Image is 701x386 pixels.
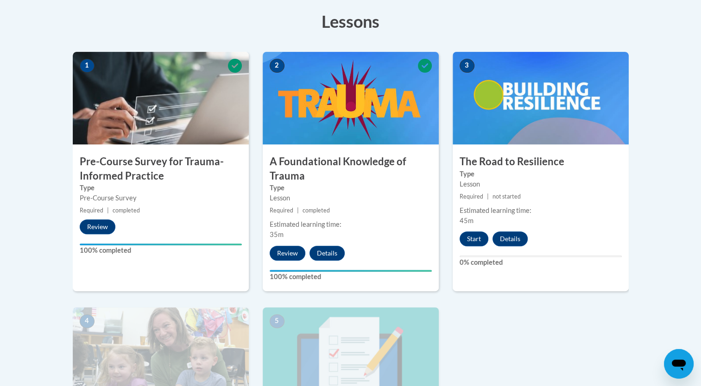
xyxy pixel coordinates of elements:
div: Lesson [460,179,622,189]
label: Type [460,169,622,179]
span: Required [270,207,293,214]
span: not started [493,193,521,200]
span: | [107,207,109,214]
label: 0% completed [460,257,622,268]
h3: Lessons [73,10,629,33]
button: Review [80,219,115,234]
label: Type [270,183,432,193]
div: Lesson [270,193,432,203]
div: Pre-Course Survey [80,193,242,203]
span: | [297,207,299,214]
button: Review [270,246,305,261]
span: completed [113,207,140,214]
button: Details [493,231,528,246]
h3: A Foundational Knowledge of Trauma [263,155,439,183]
img: Course Image [73,52,249,144]
button: Start [460,231,488,246]
label: Type [80,183,242,193]
span: completed [303,207,330,214]
span: 45m [460,217,474,224]
span: Required [460,193,483,200]
span: Required [80,207,103,214]
div: Estimated learning time: [270,219,432,230]
span: 5 [270,314,284,328]
span: | [487,193,489,200]
span: 1 [80,59,95,73]
h3: Pre-Course Survey for Trauma-Informed Practice [73,155,249,183]
span: 4 [80,314,95,328]
img: Course Image [453,52,629,144]
iframe: Button to launch messaging window [664,349,694,379]
span: 3 [460,59,474,73]
button: Details [309,246,345,261]
span: 35m [270,230,284,238]
img: Course Image [263,52,439,144]
span: 2 [270,59,284,73]
h3: The Road to Resilience [453,155,629,169]
label: 100% completed [80,245,242,255]
div: Your progress [270,270,432,272]
div: Estimated learning time: [460,205,622,216]
label: 100% completed [270,272,432,282]
div: Your progress [80,243,242,245]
